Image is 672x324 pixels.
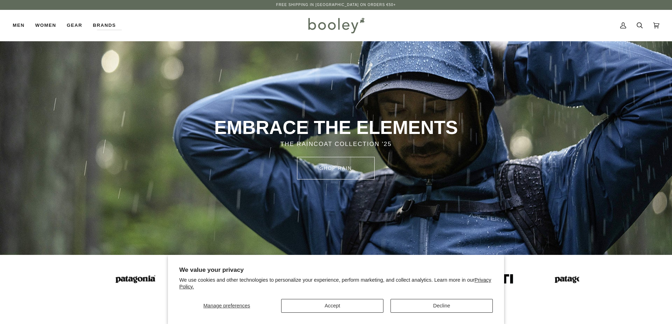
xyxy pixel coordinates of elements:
[67,22,82,29] span: Gear
[281,299,383,313] button: Accept
[30,10,61,41] a: Women
[179,299,274,313] button: Manage preferences
[297,157,375,179] a: SHOP rain
[93,22,116,29] span: Brands
[35,22,56,29] span: Women
[87,10,121,41] a: Brands
[13,22,25,29] span: Men
[305,15,367,36] img: Booley
[133,116,539,139] p: EMBRACE THE ELEMENTS
[276,2,396,8] p: Free Shipping in [GEOGRAPHIC_DATA] on Orders €50+
[204,303,250,308] span: Manage preferences
[179,277,493,290] p: We use cookies and other technologies to personalize your experience, perform marketing, and coll...
[13,10,30,41] a: Men
[61,10,87,41] a: Gear
[179,266,493,274] h2: We value your privacy
[179,277,491,289] a: Privacy Policy.
[391,299,493,313] button: Decline
[133,140,539,149] p: THE RAINCOAT COLLECTION '25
